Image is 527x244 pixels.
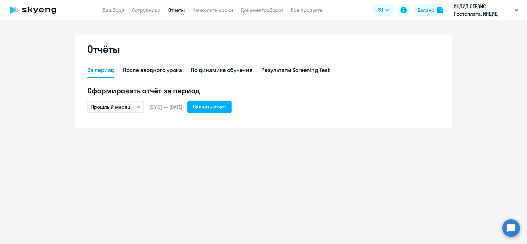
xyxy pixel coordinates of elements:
div: По динамике обучения [191,66,253,74]
a: Отчеты [168,7,185,13]
a: Все продукты [291,7,324,13]
p: Прошлый месяц [91,103,130,111]
div: Результаты Screening Test [262,66,330,74]
h5: Сформировать отчёт за период [87,86,440,96]
div: Баланс [418,6,434,14]
div: После вводного урока [123,66,182,74]
a: Сотрудники [132,7,161,13]
p: ИНДИД СЕРВИС Постоплата, ИНДИД СЕРВИС, ООО [454,3,512,18]
button: Скачать отчёт [187,101,232,113]
span: RU [377,6,383,14]
h2: Отчёты [87,43,120,55]
button: RU [373,4,394,16]
div: За период [87,66,114,74]
img: balance [437,7,443,13]
button: Балансbalance [414,4,447,16]
a: Документооборот [241,7,283,13]
button: ИНДИД СЕРВИС Постоплата, ИНДИД СЕРВИС, ООО [451,3,522,18]
div: Скачать отчёт [193,103,226,110]
span: [DATE] — [DATE] [149,103,182,110]
a: Дашборд [103,7,125,13]
a: Начислить уроки [192,7,233,13]
button: Прошлый месяц [87,101,144,113]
